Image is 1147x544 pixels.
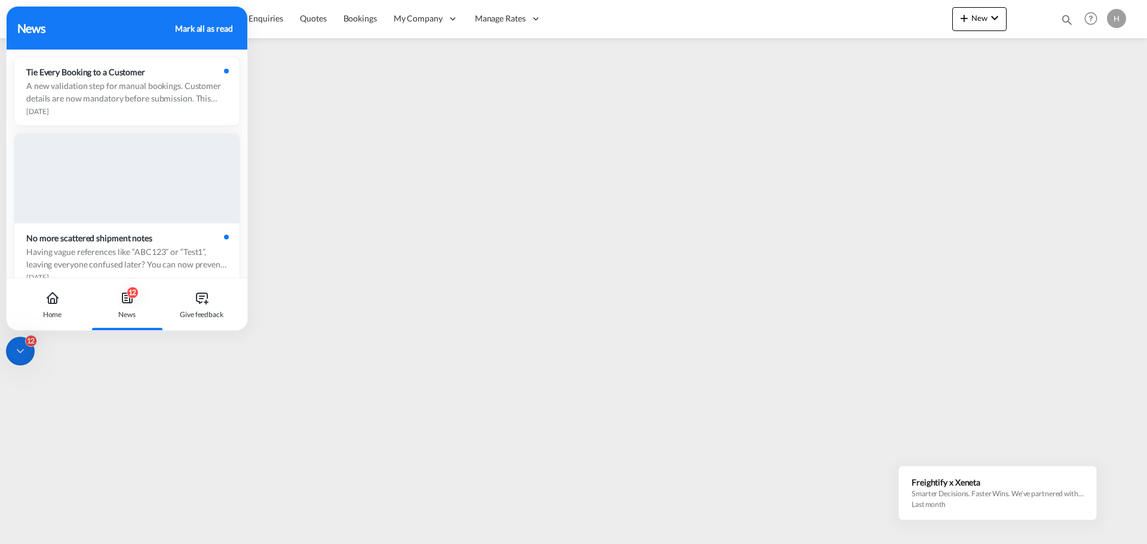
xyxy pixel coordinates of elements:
span: New [957,13,1002,23]
span: Enquiries [249,13,283,23]
span: Quotes [300,13,326,23]
span: Manage Rates [475,13,526,24]
button: icon-plus 400-fgNewicon-chevron-down [952,7,1007,31]
span: Bookings [344,13,377,23]
span: Help [1081,8,1101,29]
div: Help [1081,8,1107,30]
div: H [1107,9,1126,28]
span: My Company [394,13,443,24]
md-icon: icon-magnify [1060,13,1074,26]
img: 690005f0ba9d11ee90968bb23dcea500.JPG [18,5,99,32]
md-icon: icon-plus 400-fg [957,11,971,25]
md-icon: icon-chevron-down [987,11,1002,25]
div: icon-magnify [1060,13,1074,31]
